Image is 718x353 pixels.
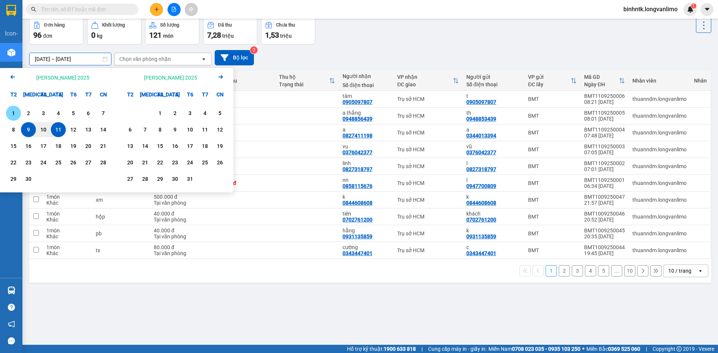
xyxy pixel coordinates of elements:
div: BMT [528,96,577,102]
div: Choose Thứ Sáu, tháng 10 3 2025. It's available. [182,106,197,121]
div: 0827318797 [343,166,372,172]
div: Choose Thứ Hai, tháng 09 15 2025. It's available. [6,139,21,154]
div: VP nhận [397,74,453,80]
div: Selected end date. Thứ Năm, tháng 09 11 2025. It's available. [51,122,66,137]
div: l [466,177,521,183]
div: Choose Thứ Năm, tháng 09 4 2025. It's available. [51,106,66,121]
span: 121 [149,31,162,40]
div: Trạng thái [279,81,329,87]
div: thuanndm.longvanlimo [632,146,687,152]
div: thuanndm.longvanlimo [632,214,687,220]
div: Tại văn phòng [154,217,208,223]
div: 40.000 đ [154,227,208,233]
div: Choose Thứ Năm, tháng 09 18 2025. It's available. [51,139,66,154]
div: Choose Thứ Hai, tháng 10 27 2025. It's available. [123,171,138,186]
div: nn [343,177,390,183]
div: Số lượng [160,22,179,28]
button: 2 [559,265,570,276]
span: 7,28 [207,31,221,40]
div: Choose Chủ Nhật, tháng 09 7 2025. It's available. [96,106,111,121]
div: 3 [185,109,195,118]
div: 1 món [46,211,88,217]
div: 0702761200 [466,217,496,223]
sup: 2 [250,46,258,54]
div: 28 [140,174,150,183]
div: Choose Thứ Ba, tháng 10 14 2025. It's available. [138,139,153,154]
div: Choose Thứ Bảy, tháng 10 25 2025. It's available. [197,155,212,170]
button: 3 [572,265,583,276]
button: Số lượng121món [145,18,199,44]
div: BMT [528,180,577,186]
div: 15 [8,142,19,151]
button: aim [185,3,198,16]
div: BMT1109250005 [584,110,625,116]
div: Choose Thứ Năm, tháng 10 30 2025. It's available. [168,171,182,186]
div: [MEDICAL_DATA] [21,87,36,102]
div: Tại văn phòng [154,200,208,206]
div: 11 [200,125,210,134]
button: Đã thu7,28 triệu [203,18,257,44]
svg: Arrow Left [8,72,17,81]
div: 28 [98,158,108,167]
div: 500.000 đ [154,194,208,200]
div: BMT [528,146,577,152]
div: Choose Thứ Hai, tháng 09 8 2025. It's available. [6,122,21,137]
div: BMT [528,197,577,203]
div: Mã GD [584,74,619,80]
div: thuanndm.longvanlimo [632,96,687,102]
div: thuanndm.longvanlimo [632,180,687,186]
div: vũ [466,143,521,149]
div: 4 [53,109,64,118]
div: Số điện thoại [343,82,390,88]
div: 20:52 [DATE] [584,217,625,223]
div: ĐC giao [397,81,453,87]
div: 0948853439 [466,116,496,122]
button: Next month. [216,72,225,83]
div: k [466,194,521,200]
div: Trụ sở HCM [397,96,459,102]
div: Choose Thứ Bảy, tháng 10 18 2025. It's available. [197,139,212,154]
div: Choose Thứ Hai, tháng 10 6 2025. It's available. [123,122,138,137]
div: Choose Thứ Bảy, tháng 10 4 2025. It's available. [197,106,212,121]
div: thuanndm.longvanlimo [632,163,687,169]
div: T4 [153,87,168,102]
span: search [31,7,36,12]
div: 5 [215,109,225,118]
button: 5 [598,265,609,276]
div: Choose Thứ Hai, tháng 10 20 2025. It's available. [123,155,138,170]
img: warehouse-icon [7,49,15,56]
div: 14 [98,125,108,134]
div: Choose Thứ Sáu, tháng 09 5 2025. It's available. [66,106,81,121]
div: Selected start date. Thứ Ba, tháng 09 9 2025. It's available. [21,122,36,137]
div: Đã thu [218,22,232,28]
div: 7 [98,109,108,118]
div: [MEDICAL_DATA] [138,87,153,102]
div: ĐC lấy [528,81,571,87]
div: xm [96,197,146,203]
div: [PERSON_NAME] 2025 [144,74,197,81]
button: ... [611,265,622,276]
div: l [466,160,521,166]
div: Choose Thứ Năm, tháng 10 23 2025. It's available. [168,155,182,170]
span: món [163,33,174,39]
span: 96 [33,31,42,40]
div: Trụ sở HCM [397,146,459,152]
div: 11 [53,125,64,134]
div: T7 [81,87,96,102]
div: BMT1109250006 [584,93,625,99]
div: Ngày ĐH [584,81,619,87]
div: BMT1109250002 [584,160,625,166]
div: Choose Thứ Tư, tháng 09 17 2025. It's available. [36,139,51,154]
div: 2 [170,109,180,118]
div: Chưa thu [215,78,271,84]
div: thuanndm.longvanlimo [632,130,687,136]
div: VP gửi [528,74,571,80]
div: 18 [53,142,64,151]
div: Choose Thứ Tư, tháng 10 8 2025. It's available. [153,122,168,137]
th: Toggle SortBy [393,71,463,91]
div: 13 [125,142,135,151]
div: Choose Thứ Bảy, tháng 09 13 2025. It's available. [81,122,96,137]
div: 29 [155,174,165,183]
div: 3 [38,109,49,118]
th: Toggle SortBy [275,71,339,91]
